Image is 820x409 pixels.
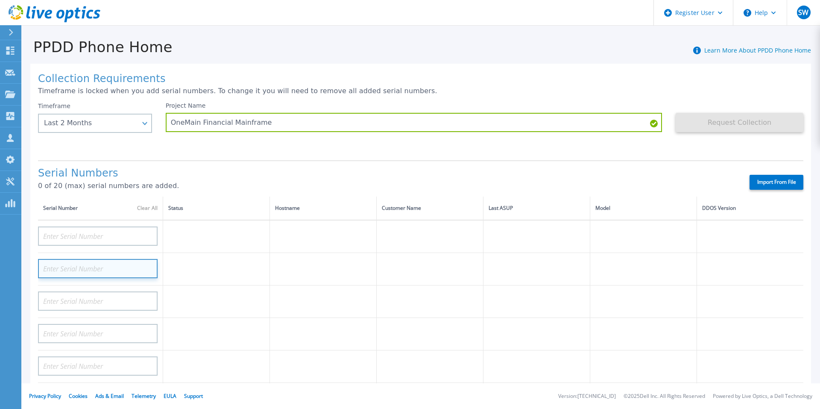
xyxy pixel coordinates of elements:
[95,392,124,400] a: Ads & Email
[750,175,803,190] label: Import From File
[704,46,811,54] a: Learn More About PPDD Phone Home
[184,392,203,400] a: Support
[164,392,176,400] a: EULA
[38,356,158,376] input: Enter Serial Number
[697,197,803,220] th: DDOS Version
[38,259,158,278] input: Enter Serial Number
[38,291,158,311] input: Enter Serial Number
[43,203,158,213] div: Serial Number
[590,197,697,220] th: Model
[69,392,88,400] a: Cookies
[163,197,270,220] th: Status
[376,197,483,220] th: Customer Name
[798,9,808,16] span: SW
[38,73,803,85] h1: Collection Requirements
[676,113,803,132] button: Request Collection
[29,392,61,400] a: Privacy Policy
[44,119,137,127] div: Last 2 Months
[624,394,705,399] li: © 2025 Dell Inc. All Rights Reserved
[558,394,616,399] li: Version: [TECHNICAL_ID]
[38,227,158,246] input: Enter Serial Number
[483,197,590,220] th: Last ASUP
[132,392,156,400] a: Telemetry
[21,39,173,56] h1: PPDD Phone Home
[38,168,735,179] h1: Serial Numbers
[38,324,158,343] input: Enter Serial Number
[166,103,206,109] label: Project Name
[713,394,812,399] li: Powered by Live Optics, a Dell Technology
[166,113,662,132] input: Enter Project Name
[38,182,735,190] p: 0 of 20 (max) serial numbers are added.
[38,87,803,95] p: Timeframe is locked when you add serial numbers. To change it you will need to remove all added s...
[38,103,70,109] label: Timeframe
[269,197,376,220] th: Hostname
